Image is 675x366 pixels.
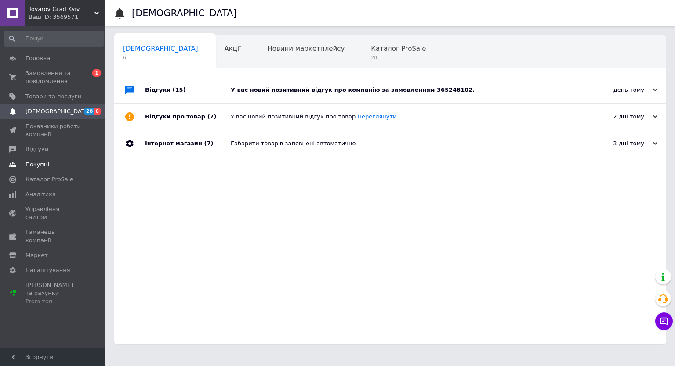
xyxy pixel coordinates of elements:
span: Товари та послуги [25,93,81,100]
div: день тому [570,86,657,94]
div: У вас новий позитивний відгук про товар. [231,113,570,121]
span: 28 [371,54,426,61]
span: (15) [173,86,186,93]
span: Налаштування [25,266,70,274]
span: Tovarov Grad Kyiv [29,5,94,13]
span: 6 [123,54,198,61]
span: Головна [25,54,50,62]
span: (7) [204,140,213,147]
div: Prom топ [25,298,81,305]
span: Відгуки [25,145,48,153]
span: Каталог ProSale [371,45,426,53]
input: Пошук [4,31,104,47]
span: Управління сайтом [25,205,81,221]
div: У вас новий позитивний відгук про компанію за замовленням 365248102. [231,86,570,94]
span: [DEMOGRAPHIC_DATA] [25,108,91,115]
span: Гаманець компанії [25,228,81,244]
div: 3 дні тому [570,140,657,147]
div: Інтернет магазин [145,130,231,157]
button: Чат з покупцем [655,312,673,330]
span: Показники роботи компанії [25,122,81,138]
span: [PERSON_NAME] та рахунки [25,281,81,305]
span: Аналітика [25,190,56,198]
span: 28 [84,108,94,115]
div: Відгуки про товар [145,104,231,130]
span: 1 [92,69,101,77]
span: Каталог ProSale [25,176,73,183]
span: [DEMOGRAPHIC_DATA] [123,45,198,53]
span: Замовлення та повідомлення [25,69,81,85]
div: 2 дні тому [570,113,657,121]
div: Габарити товарів заповнені автоматично [231,140,570,147]
span: Покупці [25,161,49,169]
span: Маркет [25,251,48,259]
div: Ваш ID: 3569571 [29,13,105,21]
a: Переглянути [357,113,396,120]
h1: [DEMOGRAPHIC_DATA] [132,8,237,18]
div: Відгуки [145,77,231,103]
span: (7) [207,113,217,120]
span: 6 [94,108,101,115]
span: Акції [225,45,241,53]
span: Новини маркетплейсу [267,45,345,53]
